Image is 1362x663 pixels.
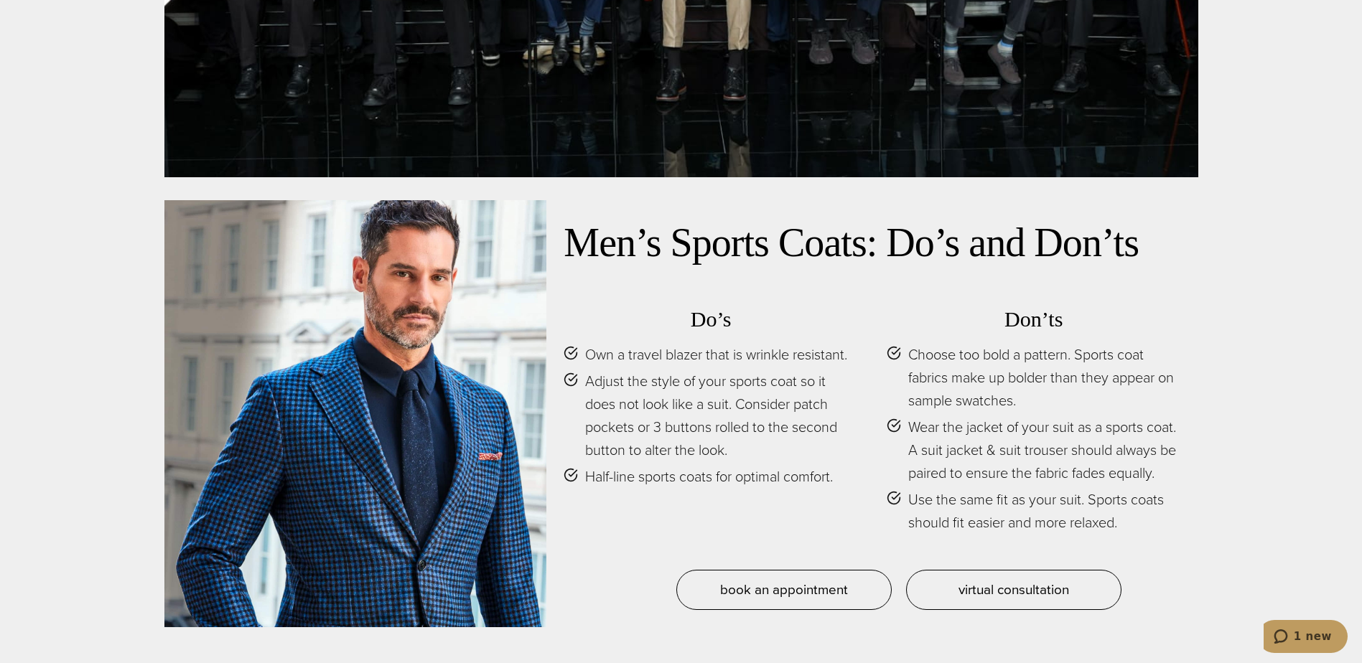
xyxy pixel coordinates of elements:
[1264,620,1348,656] iframe: Opens a widget where you can chat to one of our agents
[564,306,858,332] h3: Do’s
[908,343,1181,412] span: Choose too bold a pattern. Sports coat fabrics make up bolder than they appear on sample swatches.
[906,570,1121,610] a: virtual consultation
[908,415,1181,484] span: Wear the jacket of your suit as a sports coat. A suit jacket & suit trouser should always be pair...
[585,343,847,366] span: Own a travel blazer that is wrinkle resistant.
[564,217,1180,268] h2: Men’s Sports Coats: Do’s and Don’ts
[908,488,1181,534] span: Use the same fit as your suit. Sports coats should fit easier and more relaxed.
[720,579,848,600] span: book an appointment
[585,465,833,488] span: Half-line sports coats for optimal comfort.
[887,306,1181,332] h3: Don’ts
[958,579,1069,600] span: virtual consultation
[585,370,858,461] span: Adjust the style of your sports coat so it does not look like a suit. Consider patch pockets or 3...
[676,570,892,610] a: book an appointment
